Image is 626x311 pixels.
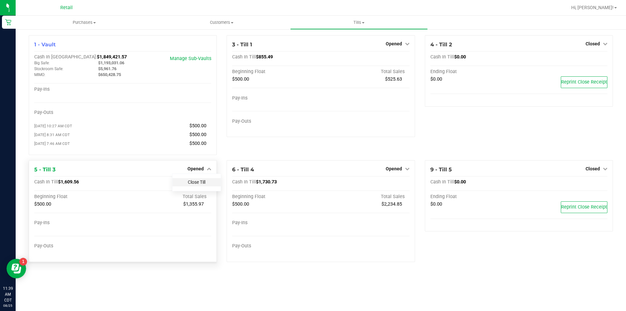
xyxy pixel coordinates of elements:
[561,204,607,210] span: Reprint Close Receipt
[232,194,321,200] div: Beginning Float
[321,69,410,75] div: Total Sales
[34,201,51,207] span: $500.00
[256,54,273,60] span: $855.49
[34,110,123,116] div: Pay-Outs
[430,194,519,200] div: Ending Float
[232,95,321,101] div: Pay-Ins
[5,19,11,25] inline-svg: Retail
[34,86,123,92] div: Pay-Ins
[170,56,211,61] a: Manage Sub-Vaults
[256,179,277,185] span: $1,730.73
[386,166,402,171] span: Opened
[561,76,607,88] button: Reprint Close Receipt
[189,141,206,146] span: $500.00
[290,16,427,29] a: Tills
[232,243,321,249] div: Pay-Outs
[153,16,290,29] a: Customers
[34,67,63,71] span: Stockroom Safe:
[291,20,427,25] span: Tills
[188,179,205,185] a: Close Till
[586,41,600,46] span: Closed
[430,179,454,185] span: Cash In Till
[7,259,26,278] iframe: Resource center
[386,41,402,46] span: Opened
[454,179,466,185] span: $0.00
[561,201,607,213] button: Reprint Close Receipt
[430,76,442,82] span: $0.00
[381,201,402,207] span: $2,234.85
[430,41,452,48] span: 4 - Till 2
[16,16,153,29] a: Purchases
[58,179,79,185] span: $1,609.56
[3,303,13,308] p: 08/25
[454,54,466,60] span: $0.00
[123,194,212,200] div: Total Sales
[34,220,123,226] div: Pay-Ins
[430,201,442,207] span: $0.00
[189,123,206,129] span: $500.00
[232,201,249,207] span: $500.00
[321,194,410,200] div: Total Sales
[19,258,27,266] iframe: Resource center unread badge
[586,166,600,171] span: Closed
[385,76,402,82] span: $525.63
[232,220,321,226] div: Pay-Ins
[232,179,256,185] span: Cash In Till
[34,132,70,137] span: [DATE] 8:31 AM CDT
[571,5,614,10] span: Hi, [PERSON_NAME]!
[232,69,321,75] div: Beginning Float
[34,243,123,249] div: Pay-Outs
[430,69,519,75] div: Ending Float
[232,54,256,60] span: Cash In Till
[430,166,452,173] span: 9 - Till 5
[430,54,454,60] span: Cash In Till
[187,166,204,171] span: Opened
[98,60,124,65] span: $1,193,031.06
[34,61,50,65] span: Big Safe:
[34,41,56,48] span: 1 - Vault
[98,66,116,71] span: $5,961.76
[97,54,127,60] span: $1,849,421.57
[561,79,607,85] span: Reprint Close Receipt
[232,118,321,124] div: Pay-Outs
[34,124,72,128] span: [DATE] 10:27 AM CDT
[3,286,13,303] p: 11:39 AM CDT
[16,20,153,25] span: Purchases
[34,72,45,77] span: MIMO:
[232,76,249,82] span: $500.00
[232,166,254,173] span: 6 - Till 4
[34,194,123,200] div: Beginning Float
[34,54,97,60] span: Cash In [GEOGRAPHIC_DATA]:
[153,20,290,25] span: Customers
[232,41,252,48] span: 3 - Till 1
[189,132,206,137] span: $500.00
[98,72,121,77] span: $650,428.75
[34,141,70,146] span: [DATE] 7:46 AM CDT
[34,179,58,185] span: Cash In Till
[34,166,55,173] span: 5 - Till 3
[60,5,73,10] span: Retail
[183,201,204,207] span: $1,355.97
